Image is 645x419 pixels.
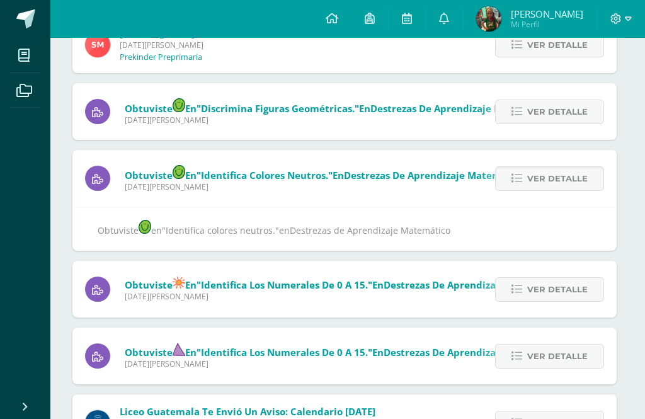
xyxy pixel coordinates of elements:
span: "Identifica los numerales de 0 a 15." [197,278,372,291]
span: Mi Perfil [511,19,583,30]
span: Liceo Guatemala te envió un aviso: Calendario [DATE] [120,405,375,418]
span: Obtuviste en en [125,343,593,359]
span: [DATE][PERSON_NAME] [120,40,394,50]
img: face.png [173,165,185,179]
div: Obtuviste en en [98,220,591,238]
img: sun.png [173,277,185,289]
span: Ver detalle [527,100,588,123]
p: Prekinder Preprimaria [120,52,202,62]
span: "Discrimina figuras geométricas." [197,102,359,115]
span: Ver detalle [527,33,588,57]
span: "Identifica colores neutros." [197,169,333,181]
img: face.png [139,220,151,234]
span: [DATE][PERSON_NAME] [125,359,593,369]
img: face.png [173,98,185,112]
span: Destrezas de Aprendizaje Matemático (UAP) [370,102,579,115]
span: Ver detalle [527,345,588,368]
span: "Identifica los numerales de 0 a 15." [197,346,372,359]
span: Obtuviste en en [125,165,553,181]
span: Destrezas de Aprendizaje Matemático [290,224,450,236]
span: Ver detalle [527,167,588,190]
span: "Identifica colores neutros." [162,224,279,236]
span: Obtuviste en en [125,277,593,291]
span: [DATE][PERSON_NAME] [125,115,579,125]
span: Destrezas de Aprendizaje Matemático (UAP) [384,346,593,359]
span: [DATE][PERSON_NAME] [125,181,553,192]
img: 0ab1db76b007330b5696d2eb896e25a8.png [476,6,501,32]
img: triangle.png [173,343,185,356]
span: [DATE][PERSON_NAME] [125,291,593,302]
span: Destrezas de Aprendizaje Matemático (UAP) [344,169,553,181]
span: Obtuviste en en [125,98,579,115]
img: a4c9654d905a1a01dc2161da199b9124.png [85,32,110,57]
span: [PERSON_NAME] [511,8,583,20]
span: Ver detalle [527,278,588,301]
span: Destrezas de Aprendizaje Matemático (UAP) [384,278,593,291]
